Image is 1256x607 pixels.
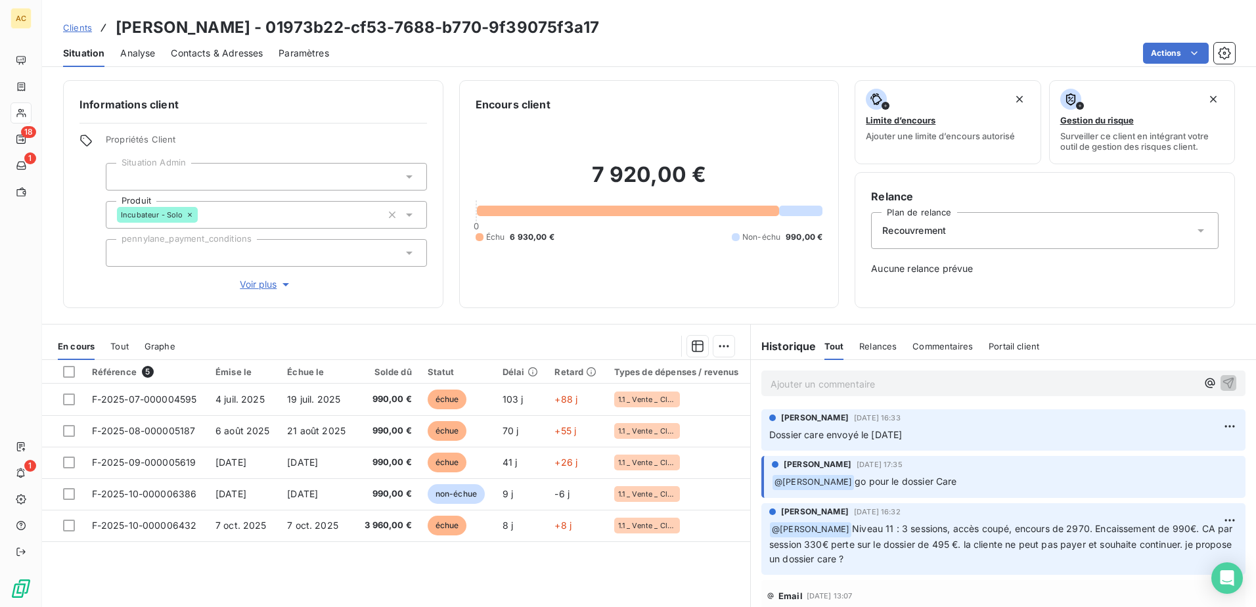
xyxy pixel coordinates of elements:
span: Contacts & Adresses [171,47,263,60]
span: Voir plus [240,278,292,291]
span: -6 j [554,488,570,499]
div: Solde dû [363,367,412,377]
span: 6 août 2025 [215,425,270,436]
button: Voir plus [106,277,427,292]
div: Open Intercom Messenger [1211,562,1243,594]
h6: Informations client [79,97,427,112]
div: Émise le [215,367,271,377]
span: @ [PERSON_NAME] [773,475,854,490]
span: 1.1 _ Vente _ Clients [618,427,676,435]
span: 990,00 € [363,393,412,406]
span: F-2025-10-000006432 [92,520,197,531]
span: 7 oct. 2025 [287,520,338,531]
div: Retard [554,367,598,377]
span: F-2025-10-000006386 [92,488,197,499]
span: 103 j [503,393,524,405]
span: 1.1 _ Vente _ Clients [618,395,676,403]
span: Non-échu [742,231,780,243]
span: 8 j [503,520,513,531]
h6: Historique [751,338,817,354]
span: [PERSON_NAME] [781,412,849,424]
span: 990,00 € [786,231,822,243]
span: 1.1 _ Vente _ Clients [618,459,676,466]
span: Aucune relance prévue [871,262,1219,275]
span: [PERSON_NAME] [784,459,851,470]
span: échue [428,516,467,535]
a: Clients [63,21,92,34]
span: Incubateur - Solo [121,211,183,219]
button: Limite d’encoursAjouter une limite d’encours autorisé [855,80,1041,164]
span: Limite d’encours [866,115,935,125]
span: Analyse [120,47,155,60]
span: [DATE] 13:07 [807,592,853,600]
span: 1 [24,152,36,164]
div: Statut [428,367,487,377]
span: F-2025-09-000005619 [92,457,196,468]
input: Ajouter une valeur [198,209,208,221]
span: [DATE] 17:35 [857,461,903,468]
span: 6 930,00 € [510,231,554,243]
span: 4 juil. 2025 [215,393,265,405]
span: Commentaires [912,341,973,351]
span: échue [428,390,467,409]
div: Délai [503,367,539,377]
span: +55 j [554,425,576,436]
span: 19 juil. 2025 [287,393,340,405]
span: Email [778,591,803,601]
div: Échue le [287,367,348,377]
button: Actions [1143,43,1209,64]
span: Portail client [989,341,1039,351]
span: 5 [142,366,154,378]
span: F-2025-08-000005187 [92,425,196,436]
span: Propriétés Client [106,134,427,152]
span: [DATE] [287,488,318,499]
span: 7 oct. 2025 [215,520,267,531]
span: échue [428,421,467,441]
button: Gestion du risqueSurveiller ce client en intégrant votre outil de gestion des risques client. [1049,80,1235,164]
span: Relances [859,341,897,351]
span: 9 j [503,488,513,499]
h6: Encours client [476,97,550,112]
span: Ajouter une limite d’encours autorisé [866,131,1015,141]
span: 1.1 _ Vente _ Clients [618,490,676,498]
span: Échu [486,231,505,243]
span: Graphe [145,341,175,351]
img: Logo LeanPay [11,578,32,599]
div: Référence [92,366,200,378]
span: @ [PERSON_NAME] [770,522,851,537]
span: échue [428,453,467,472]
span: Niveau 11 : 3 sessions, accès coupé, encours de 2970. Encaissement de 990€. CA par session 330€ p... [769,523,1236,565]
span: F-2025-07-000004595 [92,393,197,405]
span: 0 [474,221,479,231]
span: 1 [24,460,36,472]
span: 3 960,00 € [363,519,412,532]
span: En cours [58,341,95,351]
span: Situation [63,47,104,60]
span: 21 août 2025 [287,425,346,436]
span: 990,00 € [363,456,412,469]
div: Types de dépenses / revenus [614,367,742,377]
h6: Relance [871,189,1219,204]
span: [PERSON_NAME] [781,506,849,518]
input: Ajouter une valeur [117,247,127,259]
span: Dossier care envoyé le [DATE] [769,429,902,440]
span: non-échue [428,484,485,504]
span: 990,00 € [363,424,412,438]
span: Gestion du risque [1060,115,1134,125]
span: [DATE] [215,457,246,468]
span: 1.1 _ Vente _ Clients [618,522,676,529]
span: Tout [824,341,844,351]
input: Ajouter une valeur [117,171,127,183]
span: Surveiller ce client en intégrant votre outil de gestion des risques client. [1060,131,1224,152]
span: [DATE] 16:32 [854,508,901,516]
span: +26 j [554,457,577,468]
span: 41 j [503,457,518,468]
h2: 7 920,00 € [476,162,823,201]
span: 18 [21,126,36,138]
span: [DATE] [215,488,246,499]
span: Tout [110,341,129,351]
span: go pour le dossier Care [855,476,956,487]
div: AC [11,8,32,29]
span: 70 j [503,425,519,436]
span: Clients [63,22,92,33]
